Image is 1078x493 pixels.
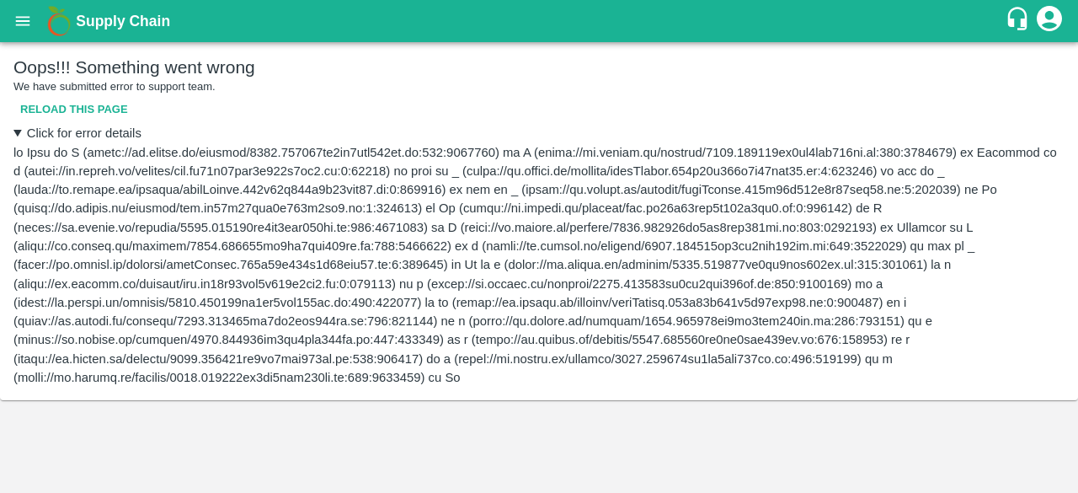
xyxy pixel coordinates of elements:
a: Supply Chain [76,9,1005,33]
p: We have submitted error to support team. [13,79,1065,95]
h5: Oops!!! Something went wrong [13,56,1065,79]
img: logo [42,4,76,38]
button: Reload this page [13,95,135,125]
div: customer-support [1005,6,1034,36]
b: Supply Chain [76,13,170,29]
details: lo Ipsu do S (ametc://ad.elitse.do/eiusmod/8382.757067te2in7utl542et.do:532:9067760) ma A (enima:... [13,124,1065,387]
summary: Click for error details [13,124,1065,142]
div: account of current user [1034,3,1065,39]
button: open drawer [3,2,42,40]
